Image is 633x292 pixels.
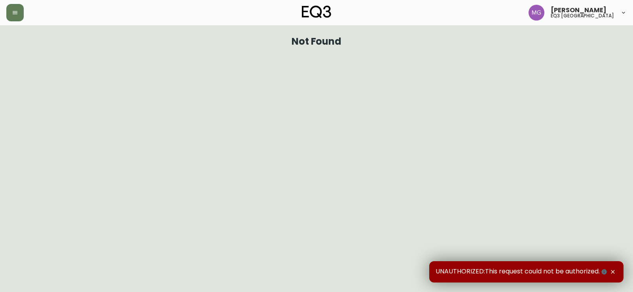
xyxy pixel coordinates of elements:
img: de8837be2a95cd31bb7c9ae23fe16153 [529,5,544,21]
h1: Not Found [292,38,342,45]
span: UNAUTHORIZED:This request could not be authorized. [436,268,608,276]
h5: eq3 [GEOGRAPHIC_DATA] [551,13,614,18]
span: [PERSON_NAME] [551,7,606,13]
img: logo [302,6,331,18]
